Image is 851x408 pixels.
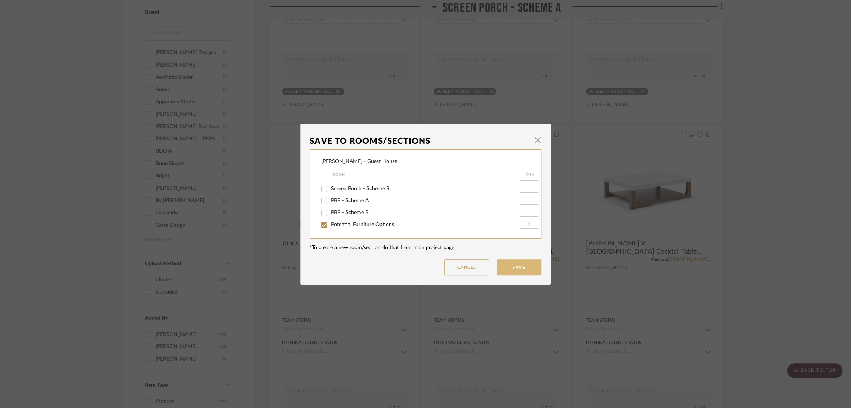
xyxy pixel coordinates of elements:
[444,259,489,275] button: Cancel
[331,186,390,191] span: Screen Porch - Scheme B
[332,170,520,179] div: Room
[321,158,397,166] div: [PERSON_NAME] - Guest House
[310,133,530,149] div: Save To Rooms/Sections
[310,133,541,149] dialog-header: Save To Rooms/Sections
[520,170,540,179] div: QTY
[530,133,545,148] button: Close
[331,210,369,215] span: PBR - Scheme B
[497,259,541,275] button: Save
[331,198,369,203] span: PBR - Scheme A
[310,244,541,252] div: *To create a new room/section do that from main project page
[331,222,394,227] span: Potential Furniture Options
